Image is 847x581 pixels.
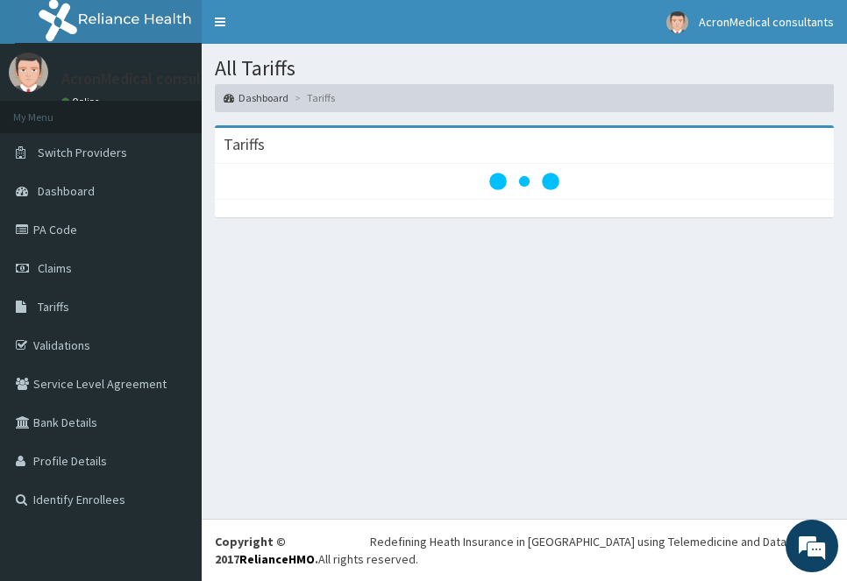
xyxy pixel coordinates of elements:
span: Switch Providers [38,145,127,160]
a: Online [61,96,103,108]
div: Redefining Heath Insurance in [GEOGRAPHIC_DATA] using Telemedicine and Data Science! [370,533,834,550]
span: Tariffs [38,299,69,315]
li: Tariffs [290,90,335,105]
p: AcronMedical consultants [61,71,238,87]
footer: All rights reserved. [202,519,847,581]
img: User Image [9,53,48,92]
img: User Image [666,11,688,33]
a: RelianceHMO [239,551,315,567]
span: Claims [38,260,72,276]
a: Dashboard [224,90,288,105]
h3: Tariffs [224,137,265,152]
svg: audio-loading [489,146,559,216]
span: Dashboard [38,183,95,199]
span: AcronMedical consultants [699,14,834,30]
h1: All Tariffs [215,57,834,80]
strong: Copyright © 2017 . [215,534,318,567]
